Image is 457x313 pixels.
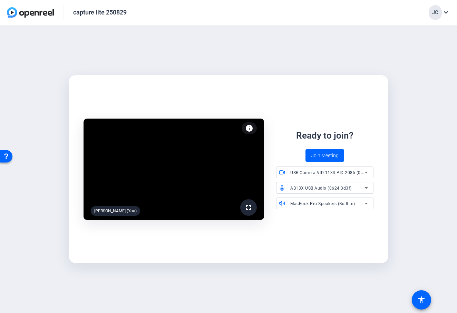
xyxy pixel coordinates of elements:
[429,5,442,20] div: JC
[91,206,140,216] div: [PERSON_NAME] (You)
[244,203,253,212] mat-icon: fullscreen
[305,149,344,162] button: Join Meeting
[417,296,426,304] mat-icon: accessibility
[245,124,253,132] mat-icon: info
[290,186,352,191] span: AB13X USB Audio (0624:3d3f)
[290,201,355,206] span: MacBook Pro Speakers (Built-in)
[73,8,127,17] div: capture lite 250829
[311,152,339,159] span: Join Meeting
[7,7,54,18] img: OpenReel logo
[296,129,353,142] div: Ready to join?
[290,170,381,175] span: USB Camera VID:1133 PID:2085 (046d:0825)
[442,8,450,17] mat-icon: expand_more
